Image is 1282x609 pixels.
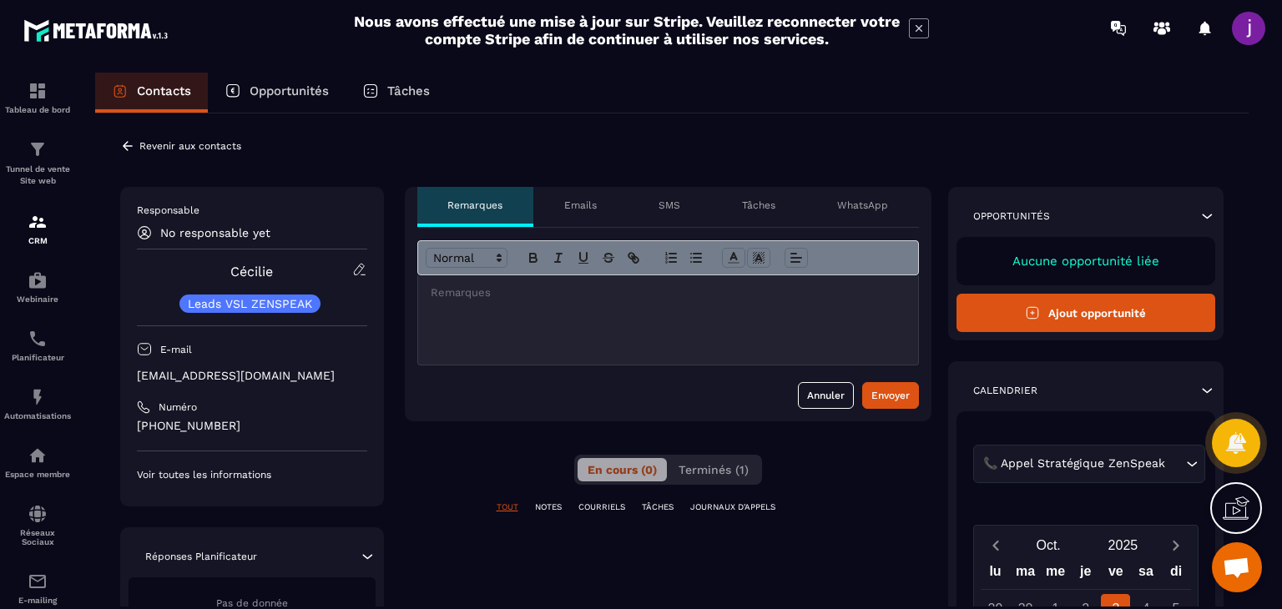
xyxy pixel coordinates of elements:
[208,73,346,113] a: Opportunités
[535,501,562,513] p: NOTES
[4,528,71,546] p: Réseaux Sociaux
[973,384,1037,397] p: Calendrier
[28,504,48,524] img: social-network
[28,81,48,101] img: formation
[28,270,48,290] img: automations
[642,501,674,513] p: TÂCHES
[798,382,854,409] button: Annuler
[981,534,1012,556] button: Previous month
[4,236,71,245] p: CRM
[346,73,447,113] a: Tâches
[973,445,1205,483] div: Search for option
[188,298,312,310] p: Leads VSL ZENSPEAK
[1212,542,1262,592] div: Ouvrir le chat
[95,73,208,113] a: Contacts
[1160,534,1191,556] button: Next month
[4,470,71,479] p: Espace membre
[139,140,241,152] p: Revenir aux contacts
[1161,560,1191,589] div: di
[973,209,1050,223] p: Opportunités
[1041,560,1071,589] div: me
[742,199,775,212] p: Tâches
[4,258,71,316] a: automationsautomationsWebinaire
[4,411,71,420] p: Automatisations
[4,596,71,605] p: E-mailing
[973,254,1199,269] p: Aucune opportunité liée
[250,83,329,98] p: Opportunités
[387,83,430,98] p: Tâches
[28,445,48,466] img: automations
[4,68,71,127] a: formationformationTableau de bord
[4,375,71,433] a: automationsautomationsAutomatisations
[4,316,71,375] a: schedulerschedulerPlanificateur
[690,501,775,513] p: JOURNAUX D'APPELS
[230,264,273,279] a: Cécilie
[28,571,48,591] img: email
[28,329,48,349] img: scheduler
[956,294,1216,332] button: Ajout opportunité
[862,382,919,409] button: Envoyer
[4,105,71,114] p: Tableau de bord
[145,550,257,563] p: Réponses Planificateur
[669,458,759,481] button: Terminés (1)
[137,468,367,481] p: Voir toutes les informations
[216,597,288,609] span: Pas de donnée
[4,164,71,187] p: Tunnel de vente Site web
[564,199,597,212] p: Emails
[497,501,518,513] p: TOUT
[1101,560,1131,589] div: ve
[4,491,71,559] a: social-networksocial-networkRéseaux Sociaux
[160,226,270,239] p: No responsable yet
[578,501,625,513] p: COURRIELS
[1131,560,1161,589] div: sa
[353,13,901,48] h2: Nous avons effectué une mise à jour sur Stripe. Veuillez reconnecter votre compte Stripe afin de ...
[980,560,1010,589] div: lu
[137,204,367,217] p: Responsable
[28,212,48,232] img: formation
[28,387,48,407] img: automations
[4,199,71,258] a: formationformationCRM
[1086,531,1160,560] button: Open years overlay
[137,418,367,434] p: [PHONE_NUMBER]
[1071,560,1101,589] div: je
[679,463,749,476] span: Terminés (1)
[28,139,48,159] img: formation
[837,199,888,212] p: WhatsApp
[1012,531,1086,560] button: Open months overlay
[659,199,680,212] p: SMS
[4,294,71,304] p: Webinaire
[23,15,174,46] img: logo
[871,387,910,404] div: Envoyer
[1011,560,1041,589] div: ma
[447,199,502,212] p: Remarques
[159,400,197,414] p: Numéro
[588,463,657,476] span: En cours (0)
[4,127,71,199] a: formationformationTunnel de vente Site web
[1169,455,1182,473] input: Search for option
[4,433,71,491] a: automationsautomationsEspace membre
[137,368,367,384] p: [EMAIL_ADDRESS][DOMAIN_NAME]
[137,83,191,98] p: Contacts
[160,343,192,356] p: E-mail
[4,353,71,362] p: Planificateur
[578,458,667,481] button: En cours (0)
[980,455,1169,473] span: 📞 Appel Stratégique ZenSpeak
